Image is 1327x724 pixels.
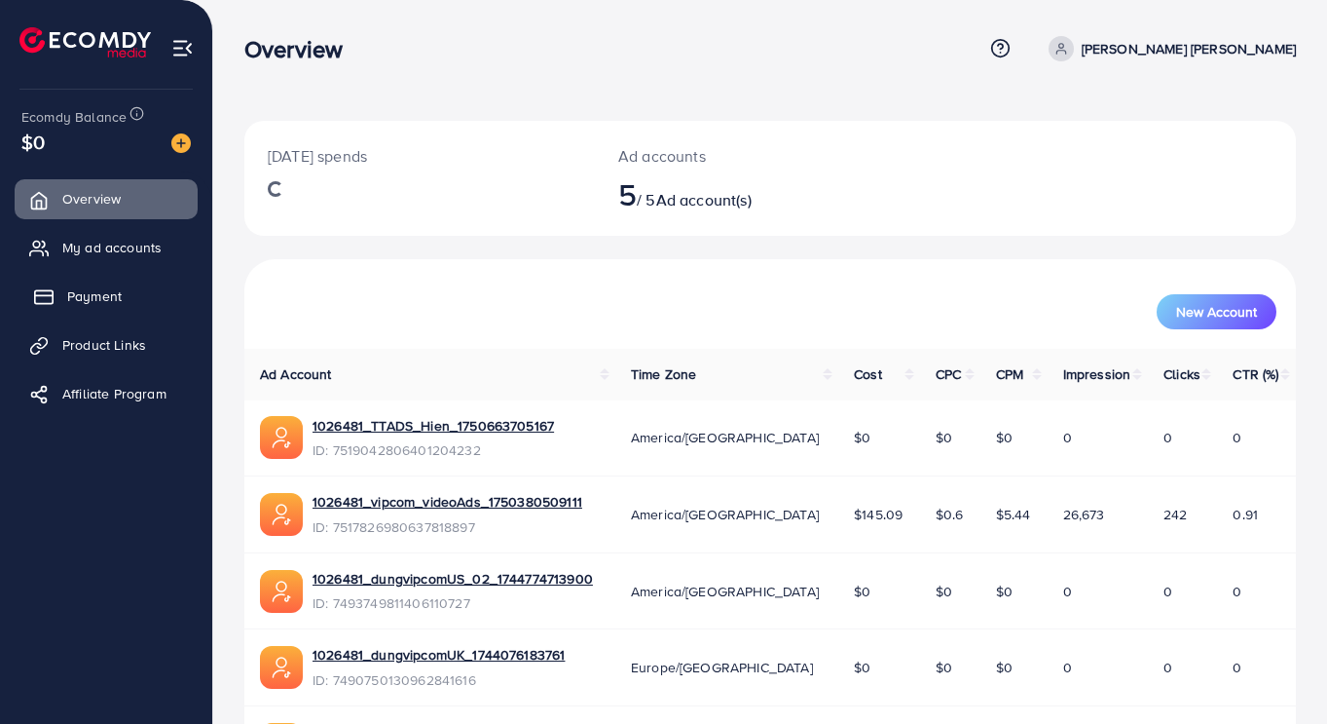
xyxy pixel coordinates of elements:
span: 0 [1063,582,1072,601]
span: $0 [996,658,1013,677]
a: [PERSON_NAME] [PERSON_NAME] [1041,36,1296,61]
span: 0 [1233,658,1241,677]
span: Ad account(s) [656,189,752,210]
span: $0 [21,128,45,156]
span: $0 [854,582,870,601]
span: Time Zone [631,364,696,384]
a: 1026481_TTADS_Hien_1750663705167 [313,416,554,436]
span: CTR (%) [1233,364,1278,384]
img: menu [171,37,194,59]
span: 0 [1233,428,1241,447]
span: Europe/[GEOGRAPHIC_DATA] [631,658,813,677]
a: My ad accounts [15,228,198,267]
span: Product Links [62,335,146,355]
span: 0 [1063,428,1072,447]
p: [DATE] spends [268,144,571,168]
p: [PERSON_NAME] [PERSON_NAME] [1082,37,1296,60]
span: ID: 7517826980637818897 [313,517,582,537]
span: ID: 7519042806401204232 [313,440,554,460]
span: 5 [618,171,637,216]
a: Payment [15,277,198,316]
span: Ecomdy Balance [21,107,127,127]
span: $5.44 [996,505,1031,524]
span: 0 [1163,428,1172,447]
img: ic-ads-acc.e4c84228.svg [260,646,303,689]
img: ic-ads-acc.e4c84228.svg [260,570,303,613]
span: CPC [936,364,961,384]
span: 242 [1163,505,1187,524]
span: America/[GEOGRAPHIC_DATA] [631,582,819,601]
span: 26,673 [1063,505,1105,524]
span: ID: 7493749811406110727 [313,593,593,613]
span: New Account [1176,305,1257,319]
span: America/[GEOGRAPHIC_DATA] [631,505,819,524]
span: America/[GEOGRAPHIC_DATA] [631,428,819,447]
img: image [171,133,191,153]
span: 0 [1233,582,1241,601]
a: Affiliate Program [15,374,198,413]
img: ic-ads-acc.e4c84228.svg [260,493,303,536]
a: Overview [15,179,198,218]
p: Ad accounts [618,144,834,168]
span: My ad accounts [62,238,162,257]
a: 1026481_dungvipcomUS_02_1744774713900 [313,569,593,589]
span: Payment [67,286,122,306]
h2: / 5 [618,175,834,212]
a: Product Links [15,325,198,364]
span: $0 [854,658,870,677]
span: 0.91 [1233,505,1258,524]
h3: Overview [244,35,358,63]
iframe: Chat [1244,636,1312,709]
span: Clicks [1163,364,1200,384]
span: 0 [1063,658,1072,677]
span: $0 [996,428,1013,447]
span: $0.6 [936,505,964,524]
span: $0 [936,658,952,677]
span: $0 [936,428,952,447]
span: 0 [1163,658,1172,677]
a: 1026481_dungvipcomUK_1744076183761 [313,645,565,665]
span: Overview [62,189,121,209]
span: $0 [936,582,952,601]
span: Cost [854,364,882,384]
span: Impression [1063,364,1131,384]
span: Affiliate Program [62,384,166,403]
img: ic-ads-acc.e4c84228.svg [260,416,303,459]
span: ID: 7490750130962841616 [313,670,565,690]
button: New Account [1157,294,1276,329]
a: 1026481_vipcom_videoAds_1750380509111 [313,492,582,512]
span: $145.09 [854,505,903,524]
span: $0 [996,582,1013,601]
img: logo [19,27,151,57]
span: $0 [854,428,870,447]
span: CPM [996,364,1023,384]
span: 0 [1163,582,1172,601]
span: Ad Account [260,364,332,384]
